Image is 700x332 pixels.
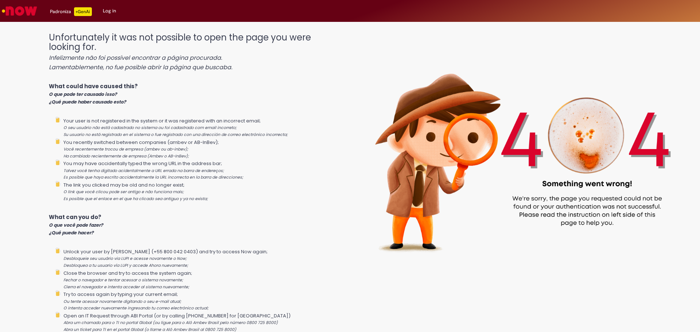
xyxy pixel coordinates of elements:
i: Desbloquea a tu usuario vía LUPI y accede Ahora nuevamente; [63,263,188,268]
i: Abra um chamado para o TI no portal Global (ou ligue para o Alô Ambev Brasil pelo número 0800 725... [63,320,278,325]
i: Es posible que el enlace en el que ha clicado sea antiguo y ya no exista; [63,196,208,202]
i: Cierra el navegador e intenta acceder al sistema nuevamente; [63,284,189,290]
i: O intenta acceder nuevamente ingresando tu correo electrónico actual; [63,305,209,311]
i: Ou tente acessar novamente digitando o seu e-mail atual; [63,299,181,304]
i: O seu usuário não está cadastrado no sistema ou foi cadastrado com email incorreto; [63,125,237,130]
p: What can you do? [49,213,342,237]
li: Close the browser and try to access the system again; [63,269,342,290]
i: ¿Qué puede hacer? [49,230,94,236]
li: Your user is not registered in the system or it was registered with an incorrect email; [63,117,342,138]
h1: Unfortunately it was not possible to open the page you were looking for. [49,33,342,71]
img: 404_ambev_new.png [342,26,700,275]
li: Try to access again by typing your current email; [63,290,342,312]
li: You may have accidentally typed the wrong URL in the address bar; [63,159,342,181]
i: Su usuario no está registrado en el sistema o fue registrado con una dirección de correo electrón... [63,132,288,137]
img: ServiceNow [1,4,38,18]
i: Talvez você tenha digitado acidentalmente a URL errada na barra de endereços; [63,168,224,173]
p: +GenAi [74,7,92,16]
i: Infelizmente não foi possível encontrar a página procurada. [49,54,222,62]
i: Desbloqueie seu usuário via LUPI e acesse novamente o Now; [63,256,187,261]
li: The link you clicked may be old and no longer exist; [63,181,342,202]
li: Unlock your user by [PERSON_NAME] (+55 800 042 0403) and try to access Now again; [63,247,342,269]
i: Ha cambiado recientemente de empresa (Ambev o AB-InBev); [63,153,189,159]
i: Você recentemente trocou de empresa (ambev ou ab-inbev); [63,147,188,152]
i: O que pode ter causado isso? [49,91,117,97]
i: ¿Qué puede haber causado esto? [49,99,126,105]
li: You recently switched between companies (ambev or AB-InBev); [63,138,342,160]
div: Padroniza [50,7,92,16]
i: Fechar o navegador e tentar acessar o sistema novamente; [63,277,183,283]
i: O que você pode fazer? [49,222,103,228]
i: Lamentablemente, no fue posible abrir la página que buscaba. [49,63,232,71]
i: Es posible que haya escrito accidentalmente la URL incorrecta en la barra de direcciones; [63,175,243,180]
i: O link que você clicou pode ser antigo e não funciona mais; [63,189,184,195]
p: What could have caused this? [49,82,342,106]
